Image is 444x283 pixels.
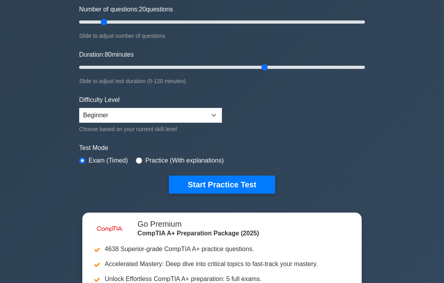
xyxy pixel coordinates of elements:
[105,51,112,58] span: 80
[145,156,224,165] label: Practice (With explanations)
[89,156,128,165] label: Exam (Timed)
[79,50,134,59] label: Duration: minutes
[79,143,365,153] label: Test Mode
[79,124,222,134] div: Choose based on your current skill level
[79,5,173,14] label: Number of questions: questions
[79,95,120,105] label: Difficulty Level
[79,31,365,41] div: Slide to adjust number of questions
[79,76,365,86] div: Slide to adjust test duration (5-120 minutes)
[169,176,275,194] button: Start Practice Test
[139,6,146,13] span: 20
